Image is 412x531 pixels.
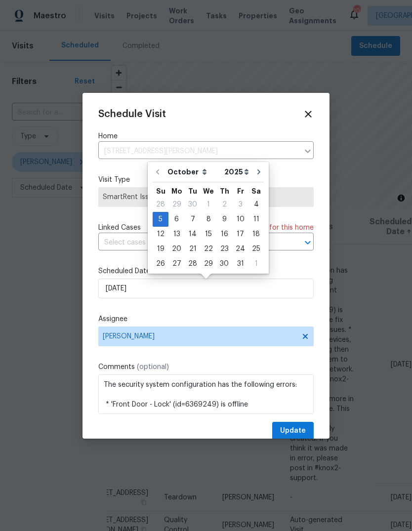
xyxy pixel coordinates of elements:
[222,164,251,179] select: Year
[201,242,216,256] div: Wed Oct 22 2025
[98,279,314,298] input: M/D/YYYY
[216,257,232,271] div: 30
[185,212,201,226] div: 7
[201,242,216,256] div: 22
[98,266,314,276] label: Scheduled Date
[216,212,232,227] div: Thu Oct 09 2025
[153,212,168,226] div: 5
[232,212,248,227] div: Fri Oct 10 2025
[232,212,248,226] div: 10
[232,227,248,242] div: Fri Oct 17 2025
[168,242,185,256] div: Mon Oct 20 2025
[185,257,201,271] div: 28
[98,235,286,250] input: Select cases
[201,227,216,241] div: 15
[188,188,197,195] abbr: Tuesday
[98,131,314,141] label: Home
[201,212,216,227] div: Wed Oct 08 2025
[216,256,232,271] div: Thu Oct 30 2025
[168,198,185,211] div: 29
[201,197,216,212] div: Wed Oct 01 2025
[248,227,264,242] div: Sat Oct 18 2025
[248,256,264,271] div: Sat Nov 01 2025
[153,197,168,212] div: Sun Sep 28 2025
[237,188,244,195] abbr: Friday
[203,188,214,195] abbr: Wednesday
[98,175,314,185] label: Visit Type
[153,212,168,227] div: Sun Oct 05 2025
[232,242,248,256] div: 24
[168,256,185,271] div: Mon Oct 27 2025
[168,257,185,271] div: 27
[103,332,296,340] span: [PERSON_NAME]
[165,164,222,179] select: Month
[168,212,185,226] div: 6
[272,422,314,440] button: Update
[216,227,232,242] div: Thu Oct 16 2025
[156,188,165,195] abbr: Sunday
[248,212,264,227] div: Sat Oct 11 2025
[103,192,309,202] span: SmartRent Issue
[153,227,168,242] div: Sun Oct 12 2025
[168,197,185,212] div: Mon Sep 29 2025
[168,212,185,227] div: Mon Oct 06 2025
[232,197,248,212] div: Fri Oct 03 2025
[185,227,201,242] div: Tue Oct 14 2025
[150,162,165,182] button: Go to previous month
[232,257,248,271] div: 31
[216,242,232,256] div: Thu Oct 23 2025
[153,256,168,271] div: Sun Oct 26 2025
[153,257,168,271] div: 26
[98,109,166,119] span: Schedule Visit
[216,197,232,212] div: Thu Oct 02 2025
[153,242,168,256] div: Sun Oct 19 2025
[201,212,216,226] div: 8
[216,198,232,211] div: 2
[251,162,266,182] button: Go to next month
[232,256,248,271] div: Fri Oct 31 2025
[137,364,169,370] span: (optional)
[185,212,201,227] div: Tue Oct 07 2025
[201,256,216,271] div: Wed Oct 29 2025
[201,227,216,242] div: Wed Oct 15 2025
[98,374,314,414] textarea: The security system configuration has the following errors: * 'Front Door - Lock' (id=6369249) is...
[185,198,201,211] div: 30
[248,242,264,256] div: 25
[98,314,314,324] label: Assignee
[216,227,232,241] div: 16
[232,242,248,256] div: Fri Oct 24 2025
[98,144,299,159] input: Enter in an address
[98,223,141,233] span: Linked Cases
[216,212,232,226] div: 9
[248,257,264,271] div: 1
[185,227,201,241] div: 14
[171,188,182,195] abbr: Monday
[185,256,201,271] div: Tue Oct 28 2025
[201,198,216,211] div: 1
[168,242,185,256] div: 20
[301,236,315,249] button: Open
[168,227,185,241] div: 13
[201,257,216,271] div: 29
[232,198,248,211] div: 3
[248,212,264,226] div: 11
[248,198,264,211] div: 4
[153,242,168,256] div: 19
[185,197,201,212] div: Tue Sep 30 2025
[153,227,168,241] div: 12
[98,362,314,372] label: Comments
[168,227,185,242] div: Mon Oct 13 2025
[248,227,264,241] div: 18
[185,242,201,256] div: 21
[248,242,264,256] div: Sat Oct 25 2025
[232,227,248,241] div: 17
[280,425,306,437] span: Update
[216,242,232,256] div: 23
[248,197,264,212] div: Sat Oct 04 2025
[303,109,314,120] span: Close
[185,242,201,256] div: Tue Oct 21 2025
[220,188,229,195] abbr: Thursday
[153,198,168,211] div: 28
[251,188,261,195] abbr: Saturday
